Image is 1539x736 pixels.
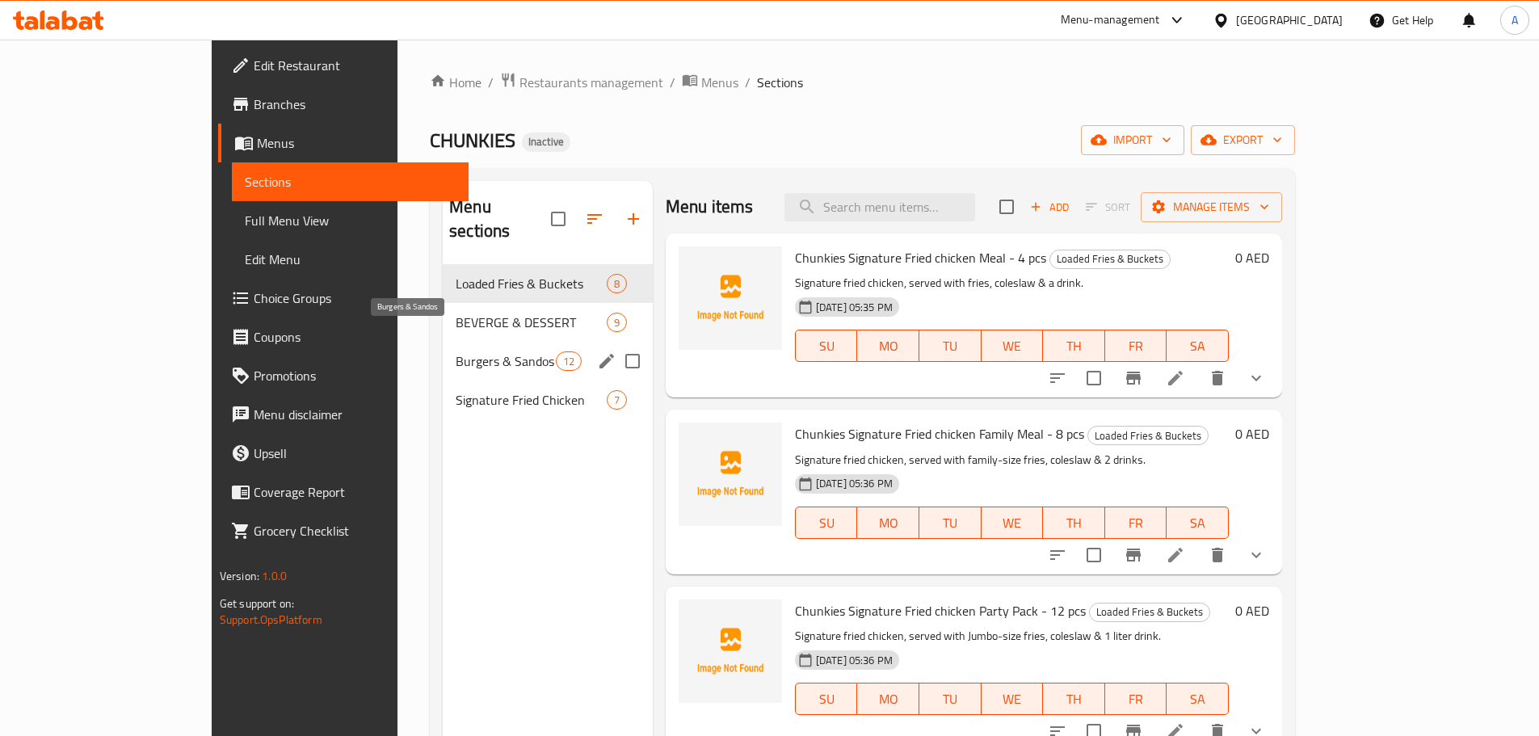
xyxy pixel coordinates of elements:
button: delete [1198,359,1237,397]
a: Branches [218,85,469,124]
a: Restaurants management [500,72,663,93]
div: Loaded Fries & Buckets [1049,250,1171,269]
button: SA [1167,507,1229,539]
span: Version: [220,566,259,587]
a: Support.OpsPlatform [220,609,322,630]
span: export [1204,130,1282,150]
button: TU [919,683,982,715]
span: MO [864,334,913,358]
p: Signature fried chicken, served with fries, coleslaw & a drink. [795,273,1229,293]
span: 9 [608,315,626,330]
button: TU [919,507,982,539]
h2: Menu sections [449,195,551,243]
span: [DATE] 05:35 PM [809,300,899,315]
div: Signature Fried Chicken7 [443,381,653,419]
div: Inactive [522,132,570,152]
span: SU [802,511,851,535]
span: Menus [257,133,456,153]
a: Coupons [218,318,469,356]
a: Full Menu View [232,201,469,240]
span: 8 [608,276,626,292]
button: export [1191,125,1295,155]
button: sort-choices [1038,359,1077,397]
button: SA [1167,330,1229,362]
span: Loaded Fries & Buckets [1090,603,1209,621]
a: Coverage Report [218,473,469,511]
svg: Show Choices [1247,368,1266,388]
a: Menus [218,124,469,162]
div: items [556,351,582,371]
div: Menu-management [1061,11,1160,30]
a: Edit Restaurant [218,46,469,85]
span: Select all sections [541,202,575,236]
span: Edit Menu [245,250,456,269]
a: Promotions [218,356,469,395]
button: MO [857,507,919,539]
span: Inactive [522,135,570,149]
button: TU [919,330,982,362]
span: Sections [245,172,456,191]
button: show more [1237,536,1276,574]
div: Loaded Fries & Buckets [1087,426,1209,445]
span: Coupons [254,327,456,347]
p: Signature fried chicken, served with family-size fries, coleslaw & 2 drinks. [795,450,1229,470]
h6: 0 AED [1235,246,1269,269]
span: 7 [608,393,626,408]
span: WE [988,511,1037,535]
button: TH [1043,507,1105,539]
span: Promotions [254,366,456,385]
button: FR [1105,330,1167,362]
button: delete [1198,536,1237,574]
span: A [1512,11,1518,29]
span: SU [802,688,851,711]
span: Signature Fried Chicken [456,390,607,410]
button: MO [857,683,919,715]
input: search [784,193,975,221]
button: WE [982,683,1044,715]
span: MO [864,511,913,535]
a: Choice Groups [218,279,469,318]
span: Chunkies Signature Fried chicken Family Meal - 8 pcs [795,422,1084,446]
a: Upsell [218,434,469,473]
span: [DATE] 05:36 PM [809,653,899,668]
span: FR [1112,334,1161,358]
span: Edit Restaurant [254,56,456,75]
span: 12 [557,354,581,369]
span: 1.0.0 [262,566,287,587]
span: Choice Groups [254,288,456,308]
li: / [745,73,751,92]
span: Select section [990,190,1024,224]
span: Coverage Report [254,482,456,502]
button: Manage items [1141,192,1282,222]
span: Loaded Fries & Buckets [1050,250,1170,268]
button: sort-choices [1038,536,1077,574]
a: Grocery Checklist [218,511,469,550]
span: TH [1049,334,1099,358]
span: SU [802,334,851,358]
span: Get support on: [220,593,294,614]
div: items [607,390,627,410]
span: Select section first [1075,195,1141,220]
span: Select to update [1077,361,1111,395]
span: FR [1112,511,1161,535]
h6: 0 AED [1235,599,1269,622]
button: WE [982,330,1044,362]
span: CHUNKIES [430,122,515,158]
a: Edit menu item [1166,545,1185,565]
span: Loaded Fries & Buckets [1088,427,1208,445]
div: Burgers & Sandos12edit [443,342,653,381]
p: Signature fried chicken, served with Jumbo-size fries, coleslaw & 1 liter drink. [795,626,1229,646]
span: SA [1173,688,1222,711]
img: Chunkies Signature Fried chicken Party Pack - 12 pcs [679,599,782,703]
span: Menu disclaimer [254,405,456,424]
a: Menu disclaimer [218,395,469,434]
span: BEVERGE & DESSERT [456,313,607,332]
button: Branch-specific-item [1114,536,1153,574]
span: Loaded Fries & Buckets [456,274,607,293]
span: Burgers & Sandos [456,351,555,371]
div: [GEOGRAPHIC_DATA] [1236,11,1343,29]
span: Chunkies Signature Fried chicken Meal - 4 pcs [795,246,1046,270]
